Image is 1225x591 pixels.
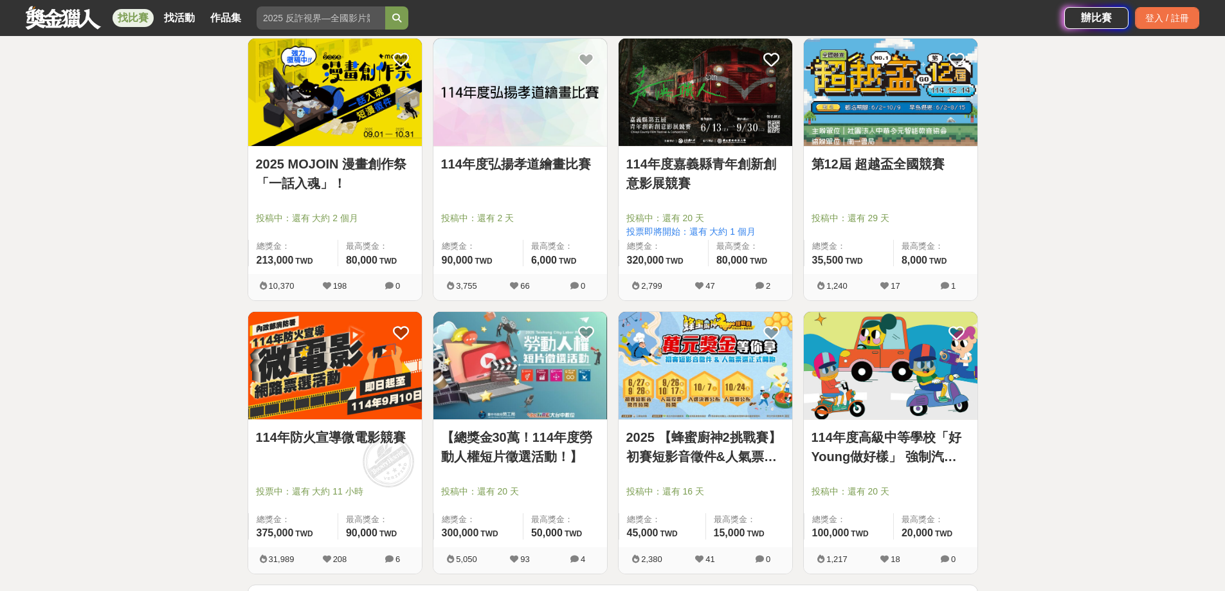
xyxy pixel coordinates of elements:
[441,428,599,466] a: 【總獎金30萬！114年度勞動人權短片徵選活動！】
[248,312,422,420] a: Cover Image
[379,529,397,538] span: TWD
[812,154,970,174] a: 第12屆 超越盃全國競賽
[441,485,599,498] span: 投稿中：還有 20 天
[627,527,658,538] span: 45,000
[456,554,477,564] span: 5,050
[619,39,792,146] img: Cover Image
[902,527,933,538] span: 20,000
[442,527,479,538] span: 300,000
[269,281,295,291] span: 10,370
[826,281,848,291] span: 1,240
[716,240,785,253] span: 最高獎金：
[395,281,400,291] span: 0
[333,281,347,291] span: 198
[248,312,422,419] img: Cover Image
[619,39,792,147] a: Cover Image
[257,255,294,266] span: 213,000
[714,513,785,526] span: 最高獎金：
[891,554,900,564] span: 18
[256,154,414,193] a: 2025 MOJOIN 漫畫創作祭「一話入魂」！
[257,527,294,538] span: 375,000
[346,527,377,538] span: 90,000
[812,527,849,538] span: 100,000
[1064,7,1129,29] a: 辦比賽
[626,212,785,225] span: 投稿中：還有 20 天
[716,255,748,266] span: 80,000
[666,257,683,266] span: TWD
[902,513,970,526] span: 最高獎金：
[1135,7,1199,29] div: 登入 / 註冊
[804,312,977,420] a: Cover Image
[627,240,700,253] span: 總獎金：
[531,513,599,526] span: 最高獎金：
[626,154,785,193] a: 114年度嘉義縣青年創新創意影展競賽
[891,281,900,291] span: 17
[902,255,927,266] span: 8,000
[475,257,492,266] span: TWD
[812,428,970,466] a: 114年度高級中等學校「好Young做好樣」 強制汽車責任保險宣導短片徵選活動
[565,529,582,538] span: TWD
[442,255,473,266] span: 90,000
[747,529,764,538] span: TWD
[766,554,770,564] span: 0
[295,257,313,266] span: TWD
[257,6,385,30] input: 2025 反詐視界—全國影片競賽
[660,529,677,538] span: TWD
[480,529,498,538] span: TWD
[520,554,529,564] span: 93
[812,255,844,266] span: 35,500
[433,39,607,147] a: Cover Image
[256,428,414,447] a: 114年防火宣導微電影競賽
[442,513,515,526] span: 總獎金：
[205,9,246,27] a: 作品集
[295,529,313,538] span: TWD
[812,240,885,253] span: 總獎金：
[520,281,529,291] span: 66
[248,39,422,147] a: Cover Image
[333,554,347,564] span: 208
[626,225,785,239] span: 投票即將開始：還有 大約 1 個月
[619,312,792,419] img: Cover Image
[641,281,662,291] span: 2,799
[248,39,422,146] img: Cover Image
[559,257,576,266] span: TWD
[269,554,295,564] span: 31,989
[256,212,414,225] span: 投稿中：還有 大約 2 個月
[256,485,414,498] span: 投票中：還有 大約 11 小時
[113,9,154,27] a: 找比賽
[581,554,585,564] span: 4
[619,312,792,420] a: Cover Image
[441,154,599,174] a: 114年度弘揚孝道繪畫比賽
[159,9,200,27] a: 找活動
[902,240,970,253] span: 最高獎金：
[257,240,330,253] span: 總獎金：
[935,529,952,538] span: TWD
[346,240,414,253] span: 最高獎金：
[531,255,557,266] span: 6,000
[433,312,607,419] img: Cover Image
[750,257,767,266] span: TWD
[531,240,599,253] span: 最高獎金：
[812,513,885,526] span: 總獎金：
[627,513,698,526] span: 總獎金：
[714,527,745,538] span: 15,000
[626,485,785,498] span: 投稿中：還有 16 天
[379,257,397,266] span: TWD
[812,212,970,225] span: 投稿中：還有 29 天
[531,527,563,538] span: 50,000
[346,513,414,526] span: 最高獎金：
[804,39,977,146] img: Cover Image
[851,529,868,538] span: TWD
[804,312,977,419] img: Cover Image
[395,554,400,564] span: 6
[433,39,607,146] img: Cover Image
[641,554,662,564] span: 2,380
[705,281,714,291] span: 47
[929,257,947,266] span: TWD
[433,312,607,420] a: Cover Image
[627,255,664,266] span: 320,000
[804,39,977,147] a: Cover Image
[951,554,956,564] span: 0
[442,240,515,253] span: 總獎金：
